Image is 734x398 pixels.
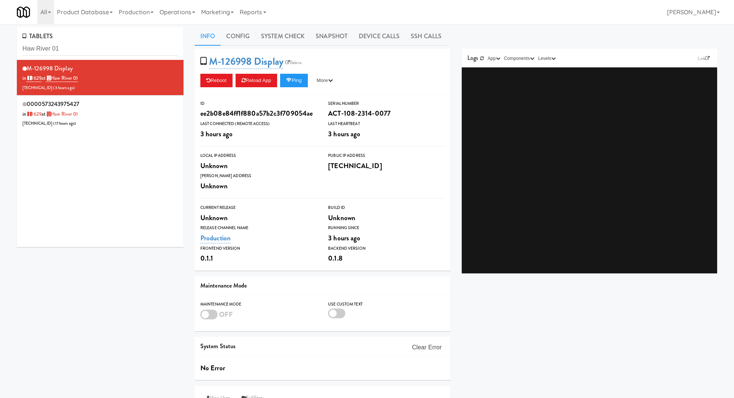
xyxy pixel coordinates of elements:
div: Use Custom Text [328,301,445,308]
span: Logs [467,54,478,62]
span: OFF [219,309,233,319]
button: Components [502,55,536,62]
span: in [22,110,42,118]
span: M-126998 Display [27,64,73,73]
div: Maintenance Mode [200,301,317,308]
span: 3 hours ago [200,129,233,139]
div: 0.1.1 [200,252,317,265]
div: Last Connected (Remote Access) [200,120,317,128]
div: Unknown [200,212,317,224]
a: Config [221,27,255,46]
div: 0.1.8 [328,252,445,265]
a: Haw River 01 [46,110,78,118]
div: ACT-108-2314-0077 [328,107,445,120]
span: at [42,110,78,118]
a: Production [200,233,231,243]
img: Micromart [17,6,30,19]
div: ee2b08e84ff1f880a57b2c3f709054ae [200,107,317,120]
span: System Status [200,342,236,350]
span: 0000573243975427 [27,100,79,108]
div: [TECHNICAL_ID] [328,159,445,172]
div: Local IP Address [200,152,317,159]
div: Last Heartbeat [328,120,445,128]
span: [TECHNICAL_ID] ( ) [22,85,75,91]
span: 3 hours ago [328,233,360,243]
div: Current Release [200,204,317,212]
div: [PERSON_NAME] Address [200,172,317,180]
a: System Check [255,27,310,46]
input: Search tablets [22,42,178,56]
div: Unknown [328,212,445,224]
div: Frontend Version [200,245,317,252]
span: in [22,75,42,82]
div: ID [200,100,317,107]
button: Levels [536,55,558,62]
button: App [486,55,502,62]
span: 3 hours ago [55,85,73,91]
button: Reboot [200,74,233,87]
a: 1629 [26,110,42,118]
div: Release Channel Name [200,224,317,232]
a: Snapshot [310,27,353,46]
div: No Error [200,362,445,374]
a: Balena [283,59,304,66]
div: Public IP Address [328,152,445,159]
button: Ping [280,74,308,87]
a: M-126998 Display [209,54,283,69]
div: Running Since [328,224,445,232]
span: 3 hours ago [328,129,360,139]
a: Link [696,55,712,62]
span: Maintenance Mode [200,281,247,290]
li: 0000573243975427in 1629at Haw River 01[TECHNICAL_ID] (17 hours ago) [17,95,183,131]
div: Build Id [328,204,445,212]
button: More [311,74,339,87]
span: 17 hours ago [55,121,75,126]
button: Reload App [236,74,277,87]
span: at [42,75,78,82]
a: SSH Calls [405,27,447,46]
button: Clear Error [409,341,445,354]
div: Unknown [200,159,317,172]
span: TABLETS [22,32,53,40]
div: Backend Version [328,245,445,252]
span: [TECHNICAL_ID] ( ) [22,121,76,126]
a: Device Calls [353,27,405,46]
div: Unknown [200,180,317,192]
a: Haw River 01 [46,75,78,82]
div: Serial Number [328,100,445,107]
a: 1629 [26,75,42,82]
a: Info [195,27,221,46]
li: M-126998 Displayin 1629at Haw River 01[TECHNICAL_ID] (3 hours ago) [17,60,183,96]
